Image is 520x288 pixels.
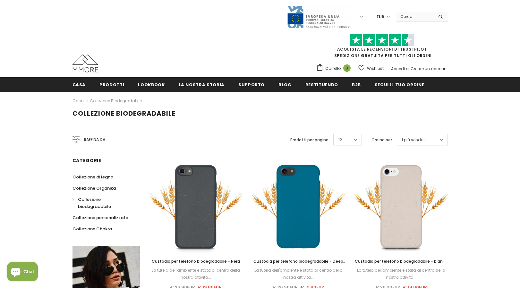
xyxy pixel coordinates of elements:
span: Restituendo [305,82,338,88]
span: SPEDIZIONE GRATUITA PER TUTTI GLI ORDINI [316,37,448,58]
img: Casi MMORE [72,54,98,72]
a: supporto [238,77,265,92]
span: Custodia per telefono biodegradabile - Nera [152,259,240,264]
span: B2B [352,82,361,88]
span: Collezione biodegradabile [72,109,175,118]
a: Custodia per telefono biodegradabile - Deep Sea Blue [252,258,345,265]
a: Custodia per telefono biodegradabile - bianco naturale [354,258,448,265]
span: Collezione di legno [72,174,113,180]
a: Lookbook [138,77,165,92]
a: Creare un account [411,66,448,71]
span: Categorie [72,157,101,164]
img: Fidati di Pilot Stars [350,34,414,46]
a: Accedi [391,66,405,71]
span: Carrello [325,65,341,72]
a: Collezione personalizzata [72,212,128,223]
a: Collezione biodegradabile [90,98,142,103]
a: Segui il tuo ordine [375,77,424,92]
span: La nostra storia [179,82,225,88]
span: Segui il tuo ordine [375,82,424,88]
span: Casa [72,82,86,88]
input: Search Site [396,12,433,21]
span: 0 [343,64,351,72]
a: Blog [278,77,292,92]
span: Collezione Chakra [72,226,112,232]
span: Collezione personalizzata [72,215,128,221]
a: Collezione Organika [72,183,116,194]
span: Lookbook [138,82,165,88]
div: La tutela dell'ambiente è stata al centro della nostra attività... [354,267,448,281]
a: La nostra storia [179,77,225,92]
img: Javni Razpis [287,5,351,29]
span: Blog [278,82,292,88]
a: Custodia per telefono biodegradabile - Nera [149,258,243,265]
a: Prodotti [99,77,124,92]
div: La tutela dell'ambiente è stata al centro della nostra attività... [252,267,345,281]
span: or [406,66,410,71]
span: Raffina da [84,136,105,143]
span: supporto [238,82,265,88]
a: Javni Razpis [287,14,351,19]
a: Restituendo [305,77,338,92]
a: Casa [72,97,84,105]
a: Casa [72,77,86,92]
a: Collezione Chakra [72,223,112,235]
a: Collezione di legno [72,171,113,183]
span: EUR [377,14,384,20]
span: Collezione Organika [72,185,116,191]
span: Custodia per telefono biodegradabile - Deep Sea Blue [253,259,346,271]
a: B2B [352,77,361,92]
label: Ordina per [371,137,392,143]
span: Prodotti [99,82,124,88]
span: I più venduti [402,137,426,143]
label: Prodotti per pagina [290,137,328,143]
a: Carrello 0 [316,64,354,73]
a: Wish List [358,63,384,74]
span: 12 [338,137,342,143]
span: Collezione biodegradabile [78,196,111,210]
span: Wish List [367,65,384,72]
div: La tutela dell'ambiente è stata al centro della nostra attività... [149,267,243,281]
span: Custodia per telefono biodegradabile - bianco naturale [355,259,448,271]
inbox-online-store-chat: Shopify online store chat [5,262,40,283]
a: Collezione biodegradabile [72,194,133,212]
a: Acquista le recensioni di TrustPilot [337,46,427,52]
